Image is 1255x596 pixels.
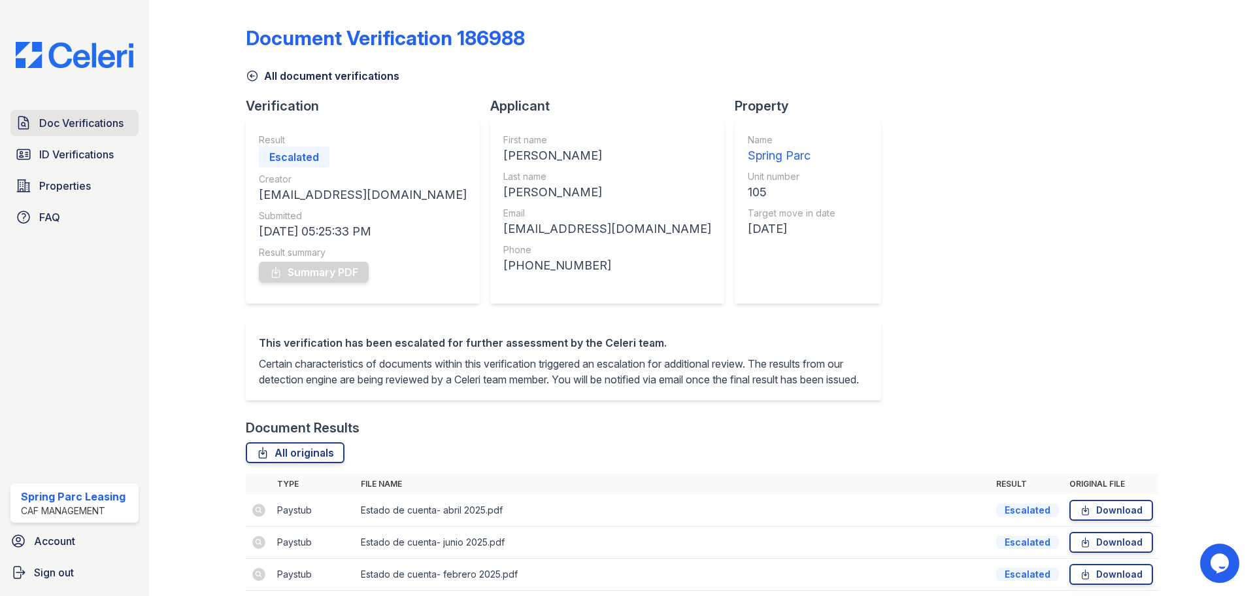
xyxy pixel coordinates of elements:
[503,170,711,183] div: Last name
[503,220,711,238] div: [EMAIL_ADDRESS][DOMAIN_NAME]
[1064,474,1158,495] th: Original file
[748,207,835,220] div: Target move in date
[21,489,125,504] div: Spring Parc Leasing
[259,133,467,147] div: Result
[735,97,892,115] div: Property
[503,207,711,220] div: Email
[356,474,991,495] th: File name
[10,110,139,136] a: Doc Verifications
[748,183,835,202] div: 105
[259,173,467,186] div: Creator
[246,419,360,437] div: Document Results
[246,68,399,84] a: All document verifications
[34,533,75,549] span: Account
[246,26,525,50] div: Document Verification 186988
[10,204,139,230] a: FAQ
[356,559,991,591] td: Estado de cuenta- febrero 2025.pdf
[10,173,139,199] a: Properties
[272,559,356,591] td: Paystub
[246,97,490,115] div: Verification
[5,42,144,68] img: CE_Logo_Blue-a8612792a0a2168367f1c8372b55b34899dd931a85d93a1a3d3e32e68fde9ad4.png
[748,133,835,147] div: Name
[259,209,467,222] div: Submitted
[272,495,356,527] td: Paystub
[1069,564,1153,585] a: Download
[996,504,1059,517] div: Escalated
[996,568,1059,581] div: Escalated
[1069,532,1153,553] a: Download
[748,133,835,165] a: Name Spring Parc
[259,335,868,351] div: This verification has been escalated for further assessment by the Celeri team.
[356,495,991,527] td: Estado de cuenta- abril 2025.pdf
[259,222,467,241] div: [DATE] 05:25:33 PM
[991,474,1064,495] th: Result
[39,178,91,194] span: Properties
[503,256,711,275] div: [PHONE_NUMBER]
[259,186,467,204] div: [EMAIL_ADDRESS][DOMAIN_NAME]
[39,115,124,131] span: Doc Verifications
[39,209,60,225] span: FAQ
[272,474,356,495] th: Type
[1069,500,1153,521] a: Download
[490,97,735,115] div: Applicant
[748,170,835,183] div: Unit number
[1200,544,1242,583] iframe: chat widget
[259,246,467,259] div: Result summary
[5,528,144,554] a: Account
[503,243,711,256] div: Phone
[39,147,114,162] span: ID Verifications
[246,442,344,463] a: All originals
[748,147,835,165] div: Spring Parc
[10,141,139,167] a: ID Verifications
[21,504,125,517] div: CAF Management
[34,565,74,580] span: Sign out
[259,356,868,387] p: Certain characteristics of documents within this verification triggered an escalation for additio...
[503,147,711,165] div: [PERSON_NAME]
[5,559,144,586] a: Sign out
[356,527,991,559] td: Estado de cuenta- junio 2025.pdf
[503,133,711,147] div: First name
[996,536,1059,549] div: Escalated
[748,220,835,238] div: [DATE]
[503,183,711,202] div: [PERSON_NAME]
[259,147,329,167] div: Escalated
[272,527,356,559] td: Paystub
